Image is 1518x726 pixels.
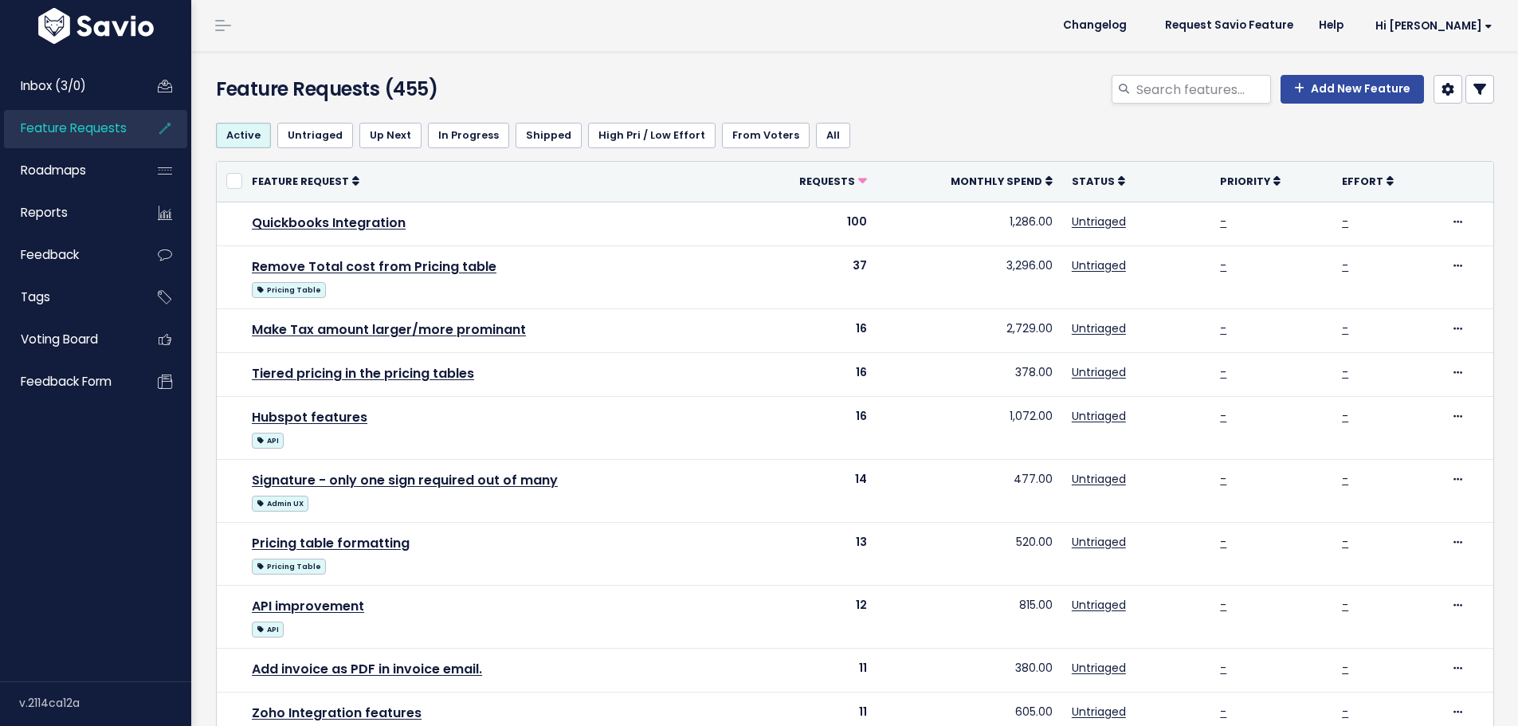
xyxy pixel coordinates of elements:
a: - [1342,257,1348,273]
a: Hubspot features [252,408,367,426]
a: - [1342,597,1348,613]
td: 477.00 [877,460,1061,523]
a: Signature - only one sign required out of many [252,471,558,489]
td: 100 [744,202,877,245]
span: Requests [799,175,855,188]
span: API [252,622,284,638]
a: - [1342,408,1348,424]
a: API [252,430,284,449]
a: - [1342,214,1348,230]
td: 378.00 [877,352,1061,396]
a: Pricing Table [252,279,326,299]
a: Quickbooks Integration [252,214,406,232]
a: - [1220,408,1226,424]
a: - [1342,704,1348,720]
td: 380.00 [877,649,1061,693]
input: Search features... [1135,75,1271,104]
a: Feedback [4,237,132,273]
a: Status [1072,173,1125,189]
a: - [1342,320,1348,336]
a: - [1342,364,1348,380]
a: - [1220,471,1226,487]
span: Admin UX [252,496,308,512]
a: - [1220,257,1226,273]
span: Reports [21,204,68,221]
a: Pricing Table [252,555,326,575]
td: 1,072.00 [877,397,1061,460]
a: - [1220,320,1226,336]
a: Feedback form [4,363,132,400]
span: Feedback form [21,373,112,390]
span: Feature Requests [21,120,127,136]
a: Untriaged [1072,597,1126,613]
a: Feature Request [252,173,359,189]
span: Priority [1220,175,1270,188]
td: 12 [744,586,877,649]
a: Hi [PERSON_NAME] [1356,14,1505,38]
span: API [252,433,284,449]
a: Shipped [516,123,582,148]
a: Untriaged [1072,364,1126,380]
span: Pricing Table [252,559,326,575]
a: Request Savio Feature [1152,14,1306,37]
a: Roadmaps [4,152,132,189]
a: Add invoice as PDF in invoice email. [252,660,482,678]
span: Effort [1342,175,1383,188]
td: 16 [744,352,877,396]
span: Monthly spend [951,175,1042,188]
a: Up Next [359,123,422,148]
a: Help [1306,14,1356,37]
a: - [1220,534,1226,550]
a: Zoho Integration features [252,704,422,722]
td: 2,729.00 [877,308,1061,352]
a: Add New Feature [1281,75,1424,104]
span: Status [1072,175,1115,188]
span: Hi [PERSON_NAME] [1375,20,1493,32]
a: Untriaged [1072,257,1126,273]
a: Active [216,123,271,148]
a: Monthly spend [951,173,1053,189]
span: Changelog [1063,20,1127,31]
a: - [1220,364,1226,380]
a: - [1220,214,1226,230]
td: 3,296.00 [877,245,1061,308]
ul: Filter feature requests [216,123,1494,148]
a: - [1220,704,1226,720]
a: Untriaged [1072,214,1126,230]
a: Untriaged [1072,534,1126,550]
a: Untriaged [1072,471,1126,487]
a: In Progress [428,123,509,148]
span: Roadmaps [21,162,86,179]
a: Untriaged [277,123,353,148]
a: Requests [799,173,867,189]
a: Admin UX [252,493,308,512]
a: - [1220,660,1226,676]
a: Untriaged [1072,320,1126,336]
a: Priority [1220,173,1281,189]
a: - [1342,534,1348,550]
a: From Voters [722,123,810,148]
a: Untriaged [1072,408,1126,424]
a: Remove Total cost from Pricing table [252,257,496,276]
td: 520.00 [877,523,1061,586]
h4: Feature Requests (455) [216,75,626,104]
td: 37 [744,245,877,308]
a: - [1220,597,1226,613]
td: 13 [744,523,877,586]
a: API [252,618,284,638]
a: Voting Board [4,321,132,358]
a: All [816,123,850,148]
span: Voting Board [21,331,98,347]
td: 16 [744,308,877,352]
a: Pricing table formatting [252,534,410,552]
span: Inbox (3/0) [21,77,86,94]
a: API improvement [252,597,364,615]
a: High Pri / Low Effort [588,123,716,148]
a: - [1342,660,1348,676]
td: 16 [744,397,877,460]
div: v.2114ca12a [19,682,191,724]
span: Feature Request [252,175,349,188]
a: Untriaged [1072,704,1126,720]
td: 1,286.00 [877,202,1061,245]
td: 815.00 [877,586,1061,649]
